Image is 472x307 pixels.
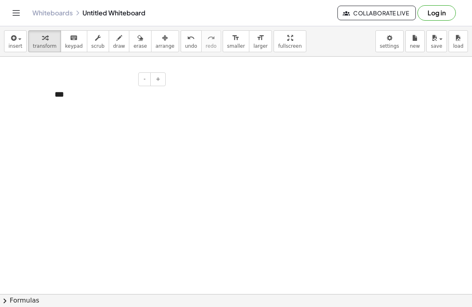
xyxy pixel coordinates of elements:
span: redo [206,43,217,49]
span: save [431,43,442,49]
span: fullscreen [278,43,301,49]
span: settings [380,43,399,49]
button: redoredo [201,30,221,52]
button: new [405,30,425,52]
span: arrange [156,43,175,49]
button: draw [109,30,130,52]
button: Collaborate Live [337,6,416,20]
i: keyboard [70,33,78,43]
span: + [156,76,160,82]
button: keyboardkeypad [61,30,87,52]
span: Collaborate Live [344,9,409,17]
button: fullscreen [274,30,306,52]
span: new [410,43,420,49]
span: smaller [227,43,245,49]
span: erase [133,43,147,49]
button: - [138,72,151,86]
span: insert [8,43,22,49]
span: load [453,43,464,49]
button: load [449,30,468,52]
button: undoundo [181,30,202,52]
span: draw [113,43,125,49]
span: keypad [65,43,83,49]
span: transform [33,43,57,49]
button: erase [129,30,151,52]
i: format_size [232,33,240,43]
button: format_sizelarger [249,30,272,52]
button: transform [28,30,61,52]
button: save [426,30,447,52]
button: scrub [87,30,109,52]
i: redo [207,33,215,43]
button: settings [375,30,404,52]
button: format_sizesmaller [223,30,249,52]
i: undo [187,33,195,43]
a: Whiteboards [32,9,73,17]
button: Log in [417,5,456,21]
span: - [143,76,145,82]
button: insert [4,30,27,52]
span: undo [185,43,197,49]
button: + [150,72,166,86]
span: scrub [91,43,105,49]
i: format_size [257,33,264,43]
button: arrange [151,30,179,52]
button: Toggle navigation [10,6,23,19]
span: larger [253,43,268,49]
